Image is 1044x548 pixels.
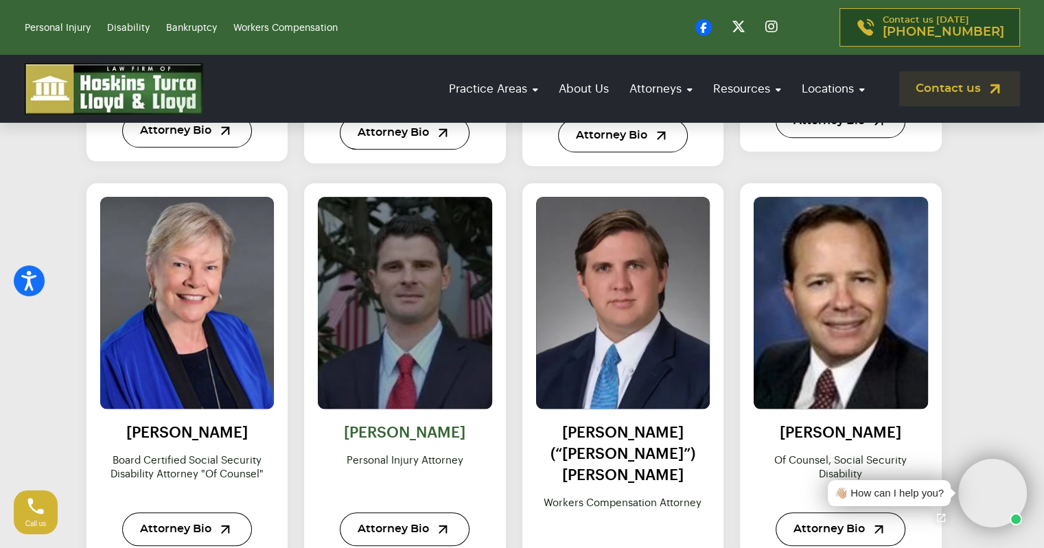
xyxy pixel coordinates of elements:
[552,69,616,108] a: About Us
[558,119,688,152] a: Attorney Bio
[706,69,788,108] a: Resources
[122,114,252,147] a: Attorney Bio
[318,454,492,495] p: Personal Injury Attorney
[340,116,469,150] a: Attorney Bio
[623,69,699,108] a: Attorneys
[899,71,1020,106] a: Contact us
[166,23,217,33] a: Bankruptcy
[25,63,203,115] img: logo
[883,16,1004,39] p: Contact us [DATE]
[344,425,465,440] a: [PERSON_NAME]
[100,454,275,495] p: Board certified social security disability attorney "of counsel"
[795,69,872,108] a: Locations
[25,23,91,33] a: Personal Injury
[754,197,928,409] img: Attorney Randy Zeldin, Social Security Disability
[107,23,150,33] a: Disability
[835,486,944,501] div: 👋🏼 How can I help you?
[100,197,275,409] img: Joy Greyer
[442,69,545,108] a: Practice Areas
[126,425,248,440] a: [PERSON_NAME]
[536,497,710,538] p: Workers compensation attorney
[25,520,47,527] span: Call us
[927,503,955,532] a: Open chat
[309,186,500,419] img: Mark Urban
[536,197,710,409] img: Peter J. (“P.J.”) Lubas, Jr.
[839,8,1020,47] a: Contact us [DATE][PHONE_NUMBER]
[318,197,492,409] a: Mark Urban
[780,425,901,440] a: [PERSON_NAME]
[883,25,1004,39] span: [PHONE_NUMBER]
[122,512,252,546] a: Attorney Bio
[340,512,469,546] a: Attorney Bio
[754,454,928,495] p: Of Counsel, Social Security Disability
[776,512,905,546] a: Attorney Bio
[550,425,695,483] a: [PERSON_NAME] (“[PERSON_NAME]”) [PERSON_NAME]
[233,23,338,33] a: Workers Compensation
